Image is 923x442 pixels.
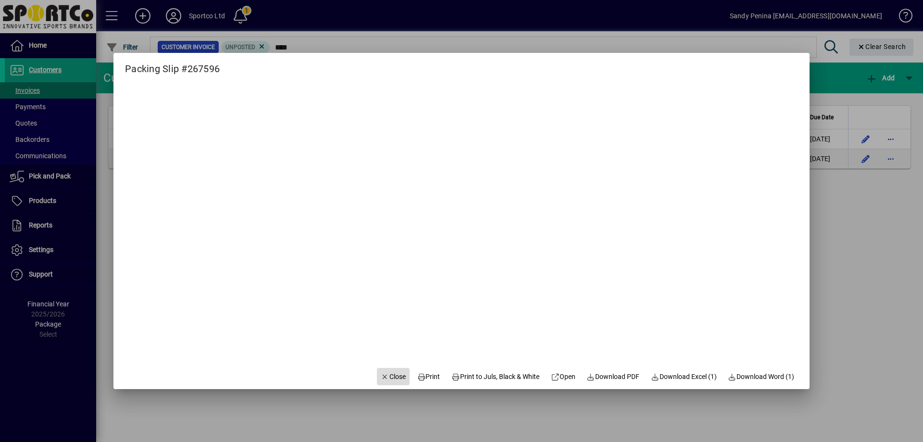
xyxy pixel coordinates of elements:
button: Print [413,368,444,385]
span: Print [417,372,440,382]
span: Download PDF [587,372,640,382]
a: Open [547,368,579,385]
h2: Packing Slip #267596 [113,53,231,76]
button: Download Excel (1) [647,368,721,385]
span: Download Excel (1) [651,372,717,382]
span: Close [381,372,406,382]
button: Close [377,368,410,385]
span: Download Word (1) [728,372,795,382]
button: Download Word (1) [724,368,798,385]
span: Open [551,372,575,382]
button: Print to Juls, Black & White [448,368,544,385]
a: Download PDF [583,368,644,385]
span: Print to Juls, Black & White [452,372,540,382]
